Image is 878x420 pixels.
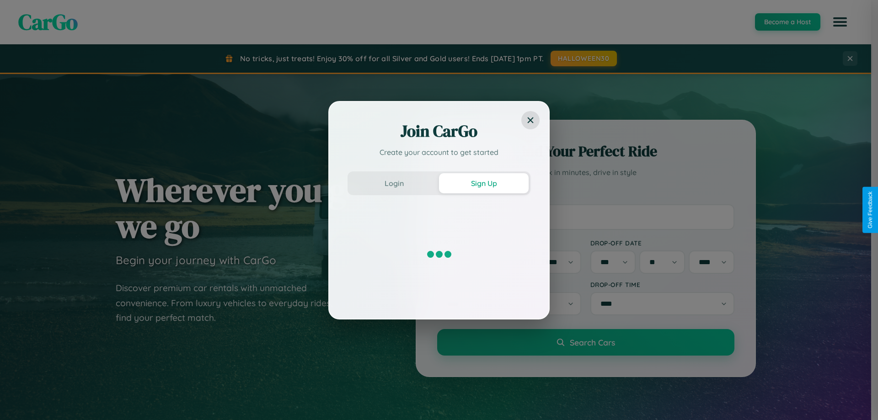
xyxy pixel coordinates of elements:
button: Login [349,173,439,193]
p: Create your account to get started [348,147,530,158]
button: Sign Up [439,173,529,193]
div: Give Feedback [867,191,873,229]
h2: Join CarGo [348,120,530,142]
iframe: Intercom live chat [9,389,31,411]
